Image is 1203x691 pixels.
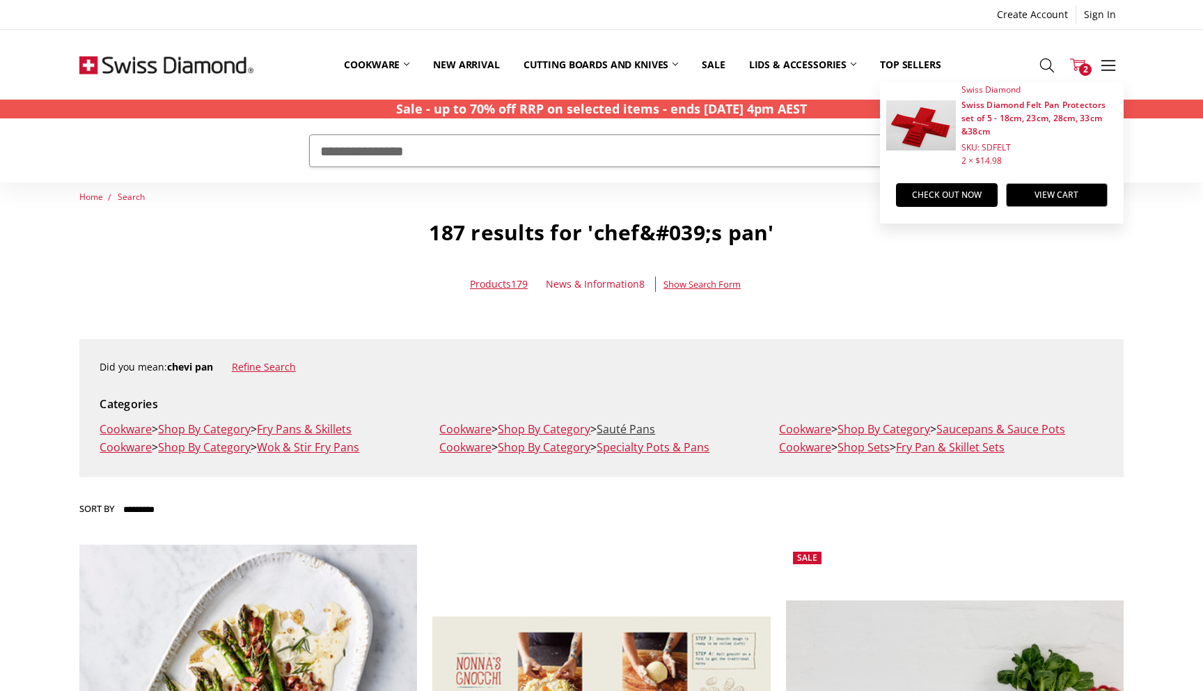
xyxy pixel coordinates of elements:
[838,421,930,437] a: Shop By Category
[167,360,213,373] strong: chevi pan
[92,421,432,439] li: > >
[896,183,998,207] a: Check out now
[118,191,145,203] a: Search
[546,277,645,292] a: News & Information8
[498,421,590,437] a: Shop By Category
[771,421,1111,439] li: > >
[1079,63,1092,76] span: 2
[470,277,528,290] a: Products179
[100,421,152,437] a: Cookware
[100,359,1103,375] div: Did you mean:
[396,100,807,117] strong: Sale - up to 70% off RRP on selected items - ends [DATE] 4pm AEST
[257,421,352,437] a: Fry Pans & Skillets
[868,33,952,95] a: Top Sellers
[663,277,741,292] span: Show Search Form
[896,440,1005,455] a: Fry Pan & Skillet Sets
[432,421,771,439] li: > >
[332,33,421,95] a: Cookware
[639,277,645,290] span: 8
[961,83,1115,96] span: Swiss Diamond
[257,440,359,455] a: Wok & Stir Fry Pans
[982,141,1011,153] span: SDFELT
[597,421,655,437] a: Sauté Pans
[779,421,831,437] a: Cookware
[498,440,590,455] a: Shop By Category
[232,360,296,373] a: Refine Search
[100,440,152,455] a: Cookware
[797,552,817,564] span: Sale
[961,141,980,153] span: SKU:
[838,440,890,455] a: Shop Sets
[886,100,956,150] img: Swiss Diamond Felt Pan Protectors set of 5 - 18cm, 23cm, 28cm, 33cm &38cm
[989,5,1076,24] a: Create Account
[737,33,868,95] a: Lids & Accessories
[79,497,114,520] label: Sort By
[663,277,741,292] a: Show Search Form
[79,219,1124,246] h1: 187 results for 'chef&#039;s pan'
[511,277,528,290] span: 179
[779,440,831,455] a: Cookware
[1006,183,1108,207] a: View Cart
[92,439,432,457] li: > >
[432,439,771,457] li: > >
[158,421,251,437] a: Shop By Category
[79,191,103,203] a: Home
[771,439,1111,457] li: > >
[597,440,709,455] a: Specialty Pots & Pans
[439,440,492,455] a: Cookware
[961,99,1106,137] a: Swiss Diamond Felt Pan Protectors set of 5 - 18cm, 23cm, 28cm, 33cm &38cm
[158,440,251,455] a: Shop By Category
[512,33,691,95] a: Cutting boards and knives
[1062,47,1093,82] a: 2
[79,30,253,100] img: Free Shipping On Every Order
[690,33,737,95] a: Sale
[961,154,1115,167] span: 2 × $14.98
[936,421,1065,437] a: Saucepans & Sauce Pots
[439,421,492,437] a: Cookware
[100,396,1103,414] h5: Categories
[1076,5,1124,24] a: Sign In
[421,33,511,95] a: New arrival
